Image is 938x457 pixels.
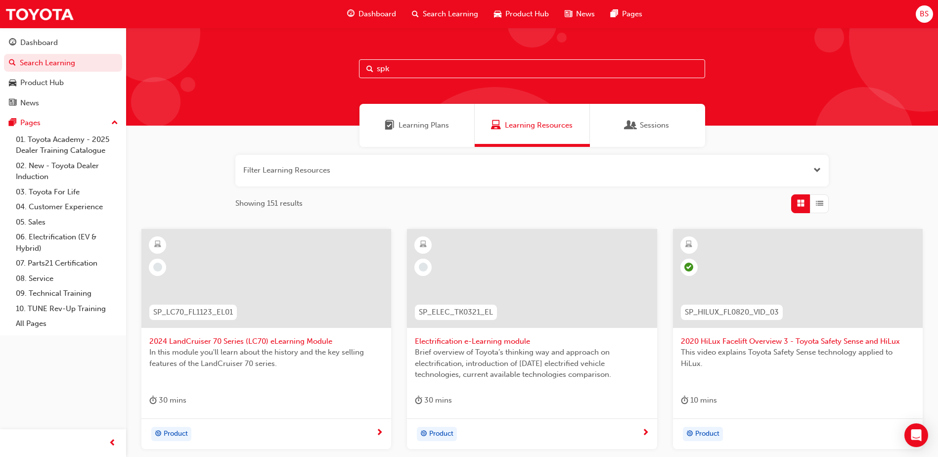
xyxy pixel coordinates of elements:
[347,8,355,20] span: guage-icon
[429,428,453,440] span: Product
[491,120,501,131] span: Learning Resources
[12,215,122,230] a: 05. Sales
[622,8,642,20] span: Pages
[141,229,391,450] a: SP_LC70_FL1123_EL012024 LandCruiser 70 Series (LC70) eLearning ModuleIn this module you'll learn ...
[486,4,557,24] a: car-iconProduct Hub
[415,347,649,380] span: Brief overview of Toyota’s thinking way and approach on electrification, introduction of [DATE] e...
[4,114,122,132] button: Pages
[642,429,649,438] span: next-icon
[686,428,693,441] span: target-icon
[5,3,74,25] img: Trak
[155,428,162,441] span: target-icon
[9,59,16,68] span: search-icon
[12,132,122,158] a: 01. Toyota Academy - 2025 Dealer Training Catalogue
[111,117,118,130] span: up-icon
[505,120,573,131] span: Learning Resources
[681,394,688,407] span: duration-icon
[681,336,915,347] span: 2020 HiLux Facelift Overview 3 - Toyota Safety Sense and HiLux
[4,32,122,114] button: DashboardSearch LearningProduct HubNews
[153,307,233,318] span: SP_LC70_FL1123_EL01
[109,437,116,450] span: prev-icon
[359,104,475,147] a: Learning PlansLearning Plans
[4,94,122,112] a: News
[4,34,122,52] a: Dashboard
[590,104,705,147] a: SessionsSessions
[12,199,122,215] a: 04. Customer Experience
[12,316,122,331] a: All Pages
[9,79,16,88] span: car-icon
[797,198,804,209] span: Grid
[681,394,717,407] div: 10 mins
[475,104,590,147] a: Learning ResourcesLearning Resources
[920,8,929,20] span: BS
[12,271,122,286] a: 08. Service
[412,8,419,20] span: search-icon
[419,263,428,272] span: learningRecordVerb_NONE-icon
[9,119,16,128] span: pages-icon
[385,120,395,131] span: Learning Plans
[684,263,693,272] span: learningRecordVerb_COMPLETE-icon
[164,428,188,440] span: Product
[576,8,595,20] span: News
[149,394,186,407] div: 30 mins
[420,238,427,251] span: learningResourceType_ELEARNING-icon
[673,229,923,450] a: SP_HILUX_FL0820_VID_032020 HiLux Facelift Overview 3 - Toyota Safety Sense and HiLuxThis video ex...
[20,97,39,109] div: News
[235,198,303,209] span: Showing 151 results
[685,307,779,318] span: SP_HILUX_FL0820_VID_03
[816,198,823,209] span: List
[415,394,452,407] div: 30 mins
[12,301,122,317] a: 10. TUNE Rev-Up Training
[20,37,58,48] div: Dashboard
[603,4,650,24] a: pages-iconPages
[407,229,657,450] a: SP_ELEC_TK0321_ELElectrification e-Learning moduleBrief overview of Toyota’s thinking way and app...
[154,238,161,251] span: learningResourceType_ELEARNING-icon
[12,184,122,200] a: 03. Toyota For Life
[153,263,162,272] span: learningRecordVerb_NONE-icon
[681,347,915,369] span: This video explains Toyota Safety Sense technology applied to HiLux.
[359,59,705,78] input: Search...
[339,4,404,24] a: guage-iconDashboard
[12,256,122,271] a: 07. Parts21 Certification
[415,394,422,407] span: duration-icon
[611,8,618,20] span: pages-icon
[149,347,383,369] span: In this module you'll learn about the history and the key selling features of the LandCruiser 70 ...
[20,77,64,89] div: Product Hub
[12,286,122,301] a: 09. Technical Training
[505,8,549,20] span: Product Hub
[20,117,41,129] div: Pages
[415,336,649,347] span: Electrification e-Learning module
[9,99,16,108] span: news-icon
[494,8,501,20] span: car-icon
[4,54,122,72] a: Search Learning
[626,120,636,131] span: Sessions
[685,238,692,251] span: learningResourceType_ELEARNING-icon
[376,429,383,438] span: next-icon
[149,336,383,347] span: 2024 LandCruiser 70 Series (LC70) eLearning Module
[904,423,928,447] div: Open Intercom Messenger
[4,74,122,92] a: Product Hub
[813,165,821,176] button: Open the filter
[565,8,572,20] span: news-icon
[399,120,449,131] span: Learning Plans
[9,39,16,47] span: guage-icon
[420,428,427,441] span: target-icon
[640,120,669,131] span: Sessions
[12,229,122,256] a: 06. Electrification (EV & Hybrid)
[404,4,486,24] a: search-iconSearch Learning
[12,158,122,184] a: 02. New - Toyota Dealer Induction
[419,307,493,318] span: SP_ELEC_TK0321_EL
[916,5,933,23] button: BS
[149,394,157,407] span: duration-icon
[423,8,478,20] span: Search Learning
[358,8,396,20] span: Dashboard
[366,63,373,75] span: Search
[695,428,719,440] span: Product
[557,4,603,24] a: news-iconNews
